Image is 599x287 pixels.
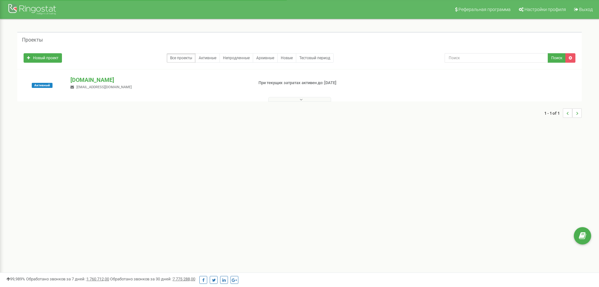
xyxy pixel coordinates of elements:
a: Активные [195,53,220,63]
span: Выход [579,7,593,12]
span: Обработано звонков за 30 дней : [110,277,195,281]
span: Настройки профиля [524,7,566,12]
span: [EMAIL_ADDRESS][DOMAIN_NAME] [76,85,132,89]
p: [DOMAIN_NAME] [70,76,248,84]
a: Все проекты [167,53,196,63]
h5: Проекты [22,37,43,43]
a: Тестовый период [296,53,334,63]
p: При текущих затратах активен до: [DATE] [258,80,389,86]
a: Новые [277,53,296,63]
a: Архивные [253,53,278,63]
button: Поиск [548,53,566,63]
nav: ... [544,102,582,124]
span: Реферальная программа [458,7,511,12]
span: 1 - 1 of 1 [544,108,563,118]
span: Обработано звонков за 7 дней : [26,277,109,281]
a: Непродленные [219,53,253,63]
span: Активный [32,83,53,88]
span: 99,989% [6,277,25,281]
input: Поиск [445,53,548,63]
u: 1 760 712,00 [86,277,109,281]
a: Новый проект [24,53,62,63]
u: 7 775 288,00 [173,277,195,281]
